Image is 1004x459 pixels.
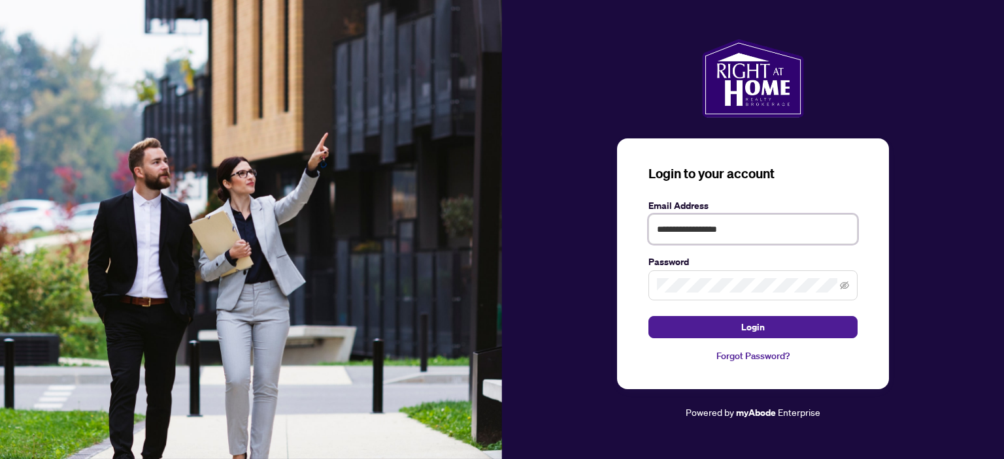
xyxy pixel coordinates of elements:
span: eye-invisible [840,281,849,290]
a: myAbode [736,405,776,420]
span: Login [741,317,765,338]
button: Login [648,316,858,338]
h3: Login to your account [648,165,858,183]
a: Forgot Password? [648,349,858,363]
span: Enterprise [778,406,820,418]
label: Password [648,255,858,269]
img: ma-logo [702,39,803,118]
label: Email Address [648,198,858,213]
span: Powered by [686,406,734,418]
